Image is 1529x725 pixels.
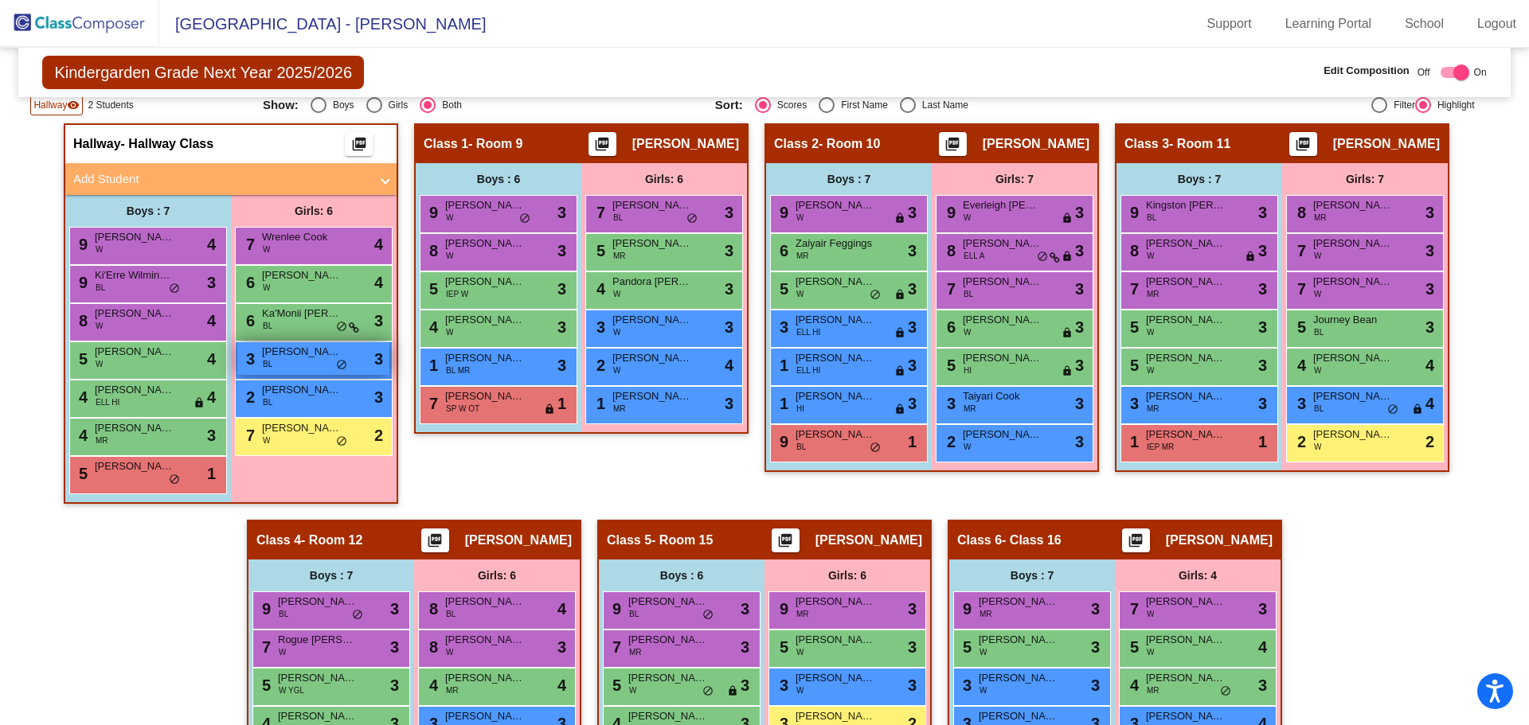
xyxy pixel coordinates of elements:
[943,395,956,412] span: 3
[336,321,347,333] span: do_not_disturb_alt
[263,435,270,446] span: W
[715,97,1156,113] mat-radio-group: Select an option
[613,403,626,415] span: MR
[1146,274,1226,290] span: [PERSON_NAME]
[1387,403,1398,416] span: do_not_disturb_alt
[263,98,299,112] span: Show:
[1273,11,1385,37] a: Learning Portal
[425,318,438,336] span: 4
[1147,403,1159,415] span: MR
[796,274,875,290] span: [PERSON_NAME]
[95,267,174,283] span: Ki'Erre Wilmington
[908,430,917,454] span: 1
[651,532,713,548] span: - Room 15
[943,280,956,298] span: 7
[425,357,438,374] span: 1
[1075,430,1084,454] span: 3
[1146,427,1226,442] span: [PERSON_NAME]
[1314,364,1321,376] span: W
[242,388,255,406] span: 2
[1282,163,1448,195] div: Girls: 7
[964,288,973,300] span: BL
[256,532,301,548] span: Class 4
[715,98,743,112] span: Sort:
[1146,350,1226,366] span: [PERSON_NAME]
[1124,136,1169,152] span: Class 3
[446,212,453,224] span: W
[1324,63,1410,79] span: Edit Composition
[1146,388,1226,404] span: [PERSON_NAME]
[207,423,216,447] span: 3
[421,528,449,552] button: Print Students Details
[1314,403,1324,415] span: BL
[262,267,342,283] span: [PERSON_NAME]
[75,427,88,444] span: 4
[1126,532,1145,555] mat-icon: picture_as_pdf
[1425,392,1434,415] span: 4
[382,98,409,112] div: Girls
[1147,250,1154,262] span: W
[1313,427,1393,442] span: [PERSON_NAME]
[262,344,342,360] span: [PERSON_NAME]
[445,350,525,366] span: [PERSON_NAME]
[1425,353,1434,377] span: 4
[870,442,881,454] span: do_not_disturb_alt
[231,195,397,227] div: Girls: 6
[1126,433,1139,450] span: 1
[776,433,788,450] span: 9
[95,306,174,322] span: [PERSON_NAME]
[75,274,88,291] span: 9
[95,344,174,360] span: [PERSON_NAME]
[1146,236,1226,251] span: [PERSON_NAME]
[207,385,216,409] span: 4
[374,309,383,333] span: 3
[1147,441,1174,453] span: IEP MR
[1313,312,1393,328] span: Journey Bean
[1126,280,1139,298] span: 7
[589,132,616,156] button: Print Students Details
[772,528,800,552] button: Print Students Details
[939,132,967,156] button: Print Students Details
[96,358,103,370] span: W
[964,212,971,224] span: W
[1147,326,1154,338] span: W
[1126,318,1139,336] span: 5
[1425,201,1434,224] span: 3
[425,280,438,298] span: 5
[964,403,976,415] span: MR
[1293,136,1312,158] mat-icon: picture_as_pdf
[67,99,80,111] mat-icon: visibility
[1075,201,1084,224] span: 3
[73,136,121,152] span: Hallway
[194,397,205,410] span: lock
[613,250,626,262] span: MR
[632,136,739,152] span: [PERSON_NAME]
[1245,251,1256,263] span: lock
[557,239,566,263] span: 3
[983,136,1089,152] span: [PERSON_NAME]
[963,312,1042,328] span: [PERSON_NAME]
[242,274,255,291] span: 6
[612,312,692,328] span: [PERSON_NAME]
[796,236,875,251] span: Zaiyair Feggings
[445,388,525,404] span: [PERSON_NAME] Morning
[416,163,581,195] div: Boys : 6
[581,163,747,195] div: Girls: 6
[557,392,566,415] span: 1
[776,357,788,374] span: 1
[1314,326,1324,338] span: BL
[446,403,479,415] span: SP W OT
[908,277,917,301] span: 3
[943,204,956,221] span: 9
[964,364,972,376] span: HI
[446,326,453,338] span: W
[1314,288,1321,300] span: W
[774,136,819,152] span: Class 2
[169,283,180,295] span: do_not_disturb_alt
[301,532,362,548] span: - Room 12
[327,98,354,112] div: Boys
[1425,430,1434,454] span: 2
[65,163,397,195] mat-expansion-panel-header: Add Student
[943,433,956,450] span: 2
[1075,239,1084,263] span: 3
